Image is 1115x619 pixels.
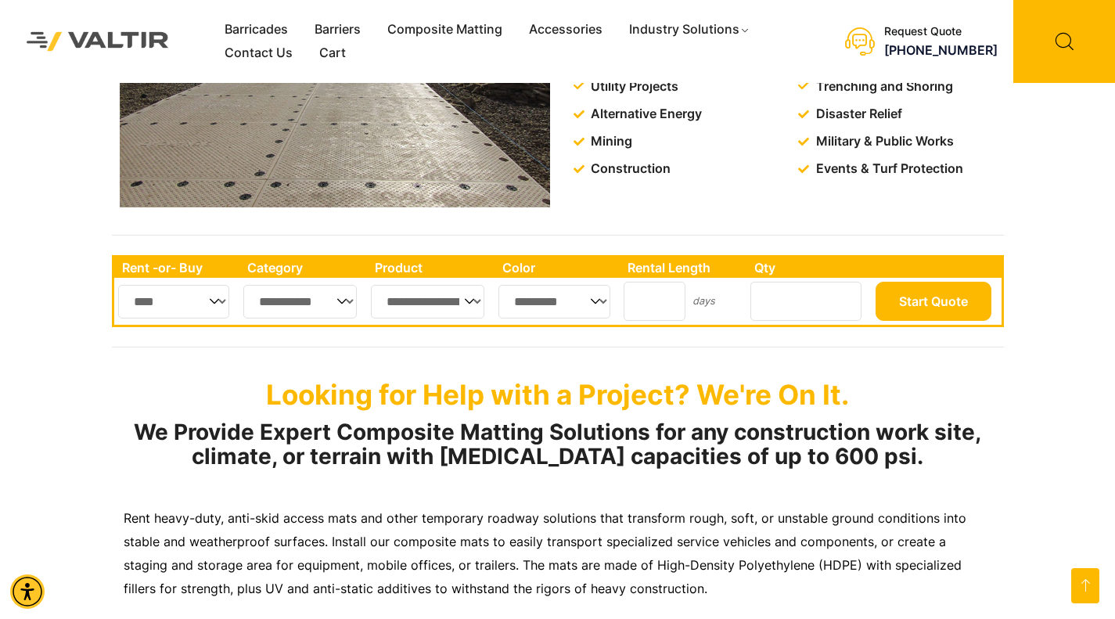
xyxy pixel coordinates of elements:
a: Composite Matting [374,18,516,41]
span: Utility Projects [587,75,678,99]
span: Alternative Energy [587,103,702,126]
span: Construction [587,157,671,181]
a: Barriers [301,18,374,41]
p: Looking for Help with a Project? We're On It. [112,378,1004,411]
select: Single select [498,285,610,318]
th: Qty [746,257,871,278]
input: Number [624,282,685,321]
th: Color [495,257,620,278]
p: Rent heavy-duty, anti-skid access mats and other temporary roadway solutions that transform rough... [124,507,992,601]
a: Accessories [516,18,616,41]
a: Open this option [1071,568,1099,603]
h2: We Provide Expert Composite Matting Solutions for any construction work site, climate, or terrain... [112,420,1004,469]
th: Rental Length [620,257,746,278]
small: days [692,295,715,307]
div: Request Quote [884,25,998,38]
button: Start Quote [876,282,991,321]
a: call (888) 496-3625 [884,42,998,58]
span: Mining [587,130,632,153]
select: Single select [118,285,230,318]
select: Single select [243,285,358,318]
th: Category [239,257,368,278]
div: Accessibility Menu [10,574,45,609]
span: Disaster Relief [812,103,902,126]
span: Trenching and Shoring [812,75,953,99]
a: Cart [306,41,359,65]
input: Number [750,282,861,321]
th: Rent -or- Buy [114,257,239,278]
a: Industry Solutions [616,18,764,41]
a: Contact Us [211,41,306,65]
select: Single select [371,285,484,318]
span: Military & Public Works [812,130,954,153]
a: Barricades [211,18,301,41]
th: Product [367,257,495,278]
span: Events & Turf Protection [812,157,963,181]
img: Valtir Rentals [12,17,184,67]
